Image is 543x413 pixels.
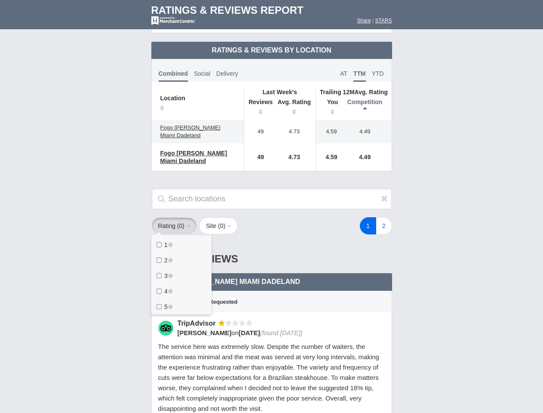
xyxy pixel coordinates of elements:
th: Last Week's [244,88,316,96]
td: 4.73 [273,120,316,143]
div: on [178,328,380,337]
a: 2 [376,217,392,234]
a: Fogo [PERSON_NAME] Miami Dadeland [156,123,239,141]
button: Site (0) [199,217,238,234]
div: TripAdvisor [178,319,219,328]
th: Competition : activate to sort column descending [343,96,392,120]
th: Avg. Rating: activate to sort column ascending [273,96,316,120]
span: Replied Contact Requested [158,299,238,305]
span: Fogo [PERSON_NAME] Miami Dadeland [160,124,221,139]
span: 4 [164,288,168,295]
button: Rating (0) [151,217,197,234]
span: The service here was extremely slow. Despite the number of waiters, the attention was minimal and... [158,343,379,412]
td: 49 [244,143,273,171]
span: 0 [179,222,183,229]
span: 2 [164,257,168,264]
span: Social [194,70,210,77]
span: 5 [164,303,168,310]
td: 4.59 [316,120,343,143]
td: 4.59 [316,143,343,171]
a: Share [357,18,371,24]
th: Reviews: activate to sort column ascending [244,96,273,120]
span: Fogo [PERSON_NAME] Miami Dadeland [160,150,227,164]
span: 3 [164,272,168,279]
span: [DATE] [239,329,260,336]
span: Combined [159,70,188,82]
span: (found [DATE]) [260,329,303,336]
span: 0 [220,222,224,229]
span: Fogo [PERSON_NAME] Miami Dadeland [158,278,301,285]
span: TTM [353,70,366,82]
td: 49 [244,120,273,143]
td: Ratings & Reviews by Location [151,42,392,59]
th: Location: activate to sort column ascending [152,88,244,120]
span: Delivery [216,70,238,77]
th: Avg. Rating [316,88,392,96]
a: Fogo [PERSON_NAME] Miami Dadeland [156,148,239,166]
td: 4.49 [343,143,392,171]
span: Trailing 12M [320,89,355,96]
td: 4.49 [343,120,392,143]
div: 1-Star Reviews [151,245,392,273]
span: YTD [372,70,384,77]
span: 1 [164,241,168,248]
a: 1 [360,217,376,234]
img: mc-powered-by-logo-white-103.png [151,16,196,25]
td: 4.73 [273,143,316,171]
a: STARS [375,18,392,24]
span: [PERSON_NAME] [178,329,232,336]
span: AT [340,70,347,77]
th: You: activate to sort column ascending [316,96,343,120]
img: TripAdvisor [158,321,173,336]
span: | [372,18,374,24]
